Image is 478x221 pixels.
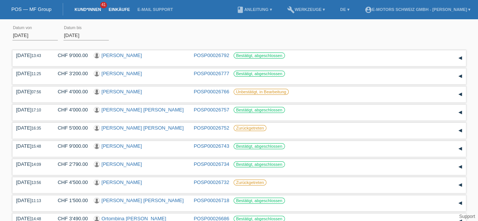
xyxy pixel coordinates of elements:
[455,161,466,173] div: auf-/zuklappen
[102,53,142,58] a: [PERSON_NAME]
[16,179,46,185] div: [DATE]
[16,143,46,149] div: [DATE]
[11,6,51,12] a: POS — MF Group
[134,7,177,12] a: E-Mail Support
[455,198,466,209] div: auf-/zuklappen
[52,125,88,131] div: CHF 5'000.00
[194,107,229,113] a: POSP00026757
[31,144,41,148] span: 15:48
[31,54,41,58] span: 13:43
[194,161,229,167] a: POSP00026734
[455,71,466,82] div: auf-/zuklappen
[455,107,466,118] div: auf-/zuklappen
[52,107,88,113] div: CHF 4'000.00
[102,198,184,203] a: [PERSON_NAME] [PERSON_NAME]
[31,217,41,221] span: 14:48
[52,71,88,76] div: CHF 3'200.00
[287,6,294,14] i: build
[102,89,142,94] a: [PERSON_NAME]
[52,198,88,203] div: CHF 1'500.00
[52,53,88,58] div: CHF 9'000.00
[459,214,475,219] a: Support
[52,161,88,167] div: CHF 2'790.00
[360,7,474,12] a: account_circleE-Motors Schweiz GmbH - [PERSON_NAME] ▾
[194,71,229,76] a: POSP00026777
[234,71,285,77] label: Bestätigt, abgeschlossen
[100,2,107,8] span: 41
[234,89,289,95] label: Unbestätigt, in Bearbeitung
[71,7,105,12] a: Kund*innen
[234,53,285,59] label: Bestätigt, abgeschlossen
[234,198,285,204] label: Bestätigt, abgeschlossen
[283,7,329,12] a: buildWerkzeuge ▾
[194,125,229,131] a: POSP00026752
[16,89,46,94] div: [DATE]
[364,6,372,14] i: account_circle
[194,198,229,203] a: POSP00026718
[31,199,41,203] span: 11:13
[52,179,88,185] div: CHF 4'500.00
[31,126,41,130] span: 16:35
[102,161,142,167] a: [PERSON_NAME]
[234,143,285,149] label: Bestätigt, abgeschlossen
[194,89,229,94] a: POSP00026766
[16,161,46,167] div: [DATE]
[455,179,466,191] div: auf-/zuklappen
[455,125,466,136] div: auf-/zuklappen
[455,89,466,100] div: auf-/zuklappen
[234,179,267,185] label: Zurückgetreten
[102,143,142,149] a: [PERSON_NAME]
[336,7,353,12] a: DE ▾
[31,72,41,76] span: 11:25
[234,107,285,113] label: Bestätigt, abgeschlossen
[233,7,275,12] a: bookAnleitung ▾
[31,181,41,185] span: 13:56
[31,162,41,167] span: 14:09
[194,143,229,149] a: POSP00026743
[194,179,229,185] a: POSP00026732
[102,125,184,131] a: [PERSON_NAME] [PERSON_NAME]
[16,71,46,76] div: [DATE]
[16,125,46,131] div: [DATE]
[237,6,244,14] i: book
[455,143,466,155] div: auf-/zuklappen
[31,108,41,112] span: 17:10
[234,125,267,131] label: Zurückgetreten
[234,161,285,167] label: Bestätigt, abgeschlossen
[52,89,88,94] div: CHF 4'000.00
[16,53,46,58] div: [DATE]
[16,107,46,113] div: [DATE]
[455,53,466,64] div: auf-/zuklappen
[102,179,142,185] a: [PERSON_NAME]
[102,71,142,76] a: [PERSON_NAME]
[102,107,184,113] a: [PERSON_NAME] [PERSON_NAME]
[105,7,133,12] a: Einkäufe
[52,143,88,149] div: CHF 9'000.00
[31,90,41,94] span: 07:56
[16,198,46,203] div: [DATE]
[194,53,229,58] a: POSP00026792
